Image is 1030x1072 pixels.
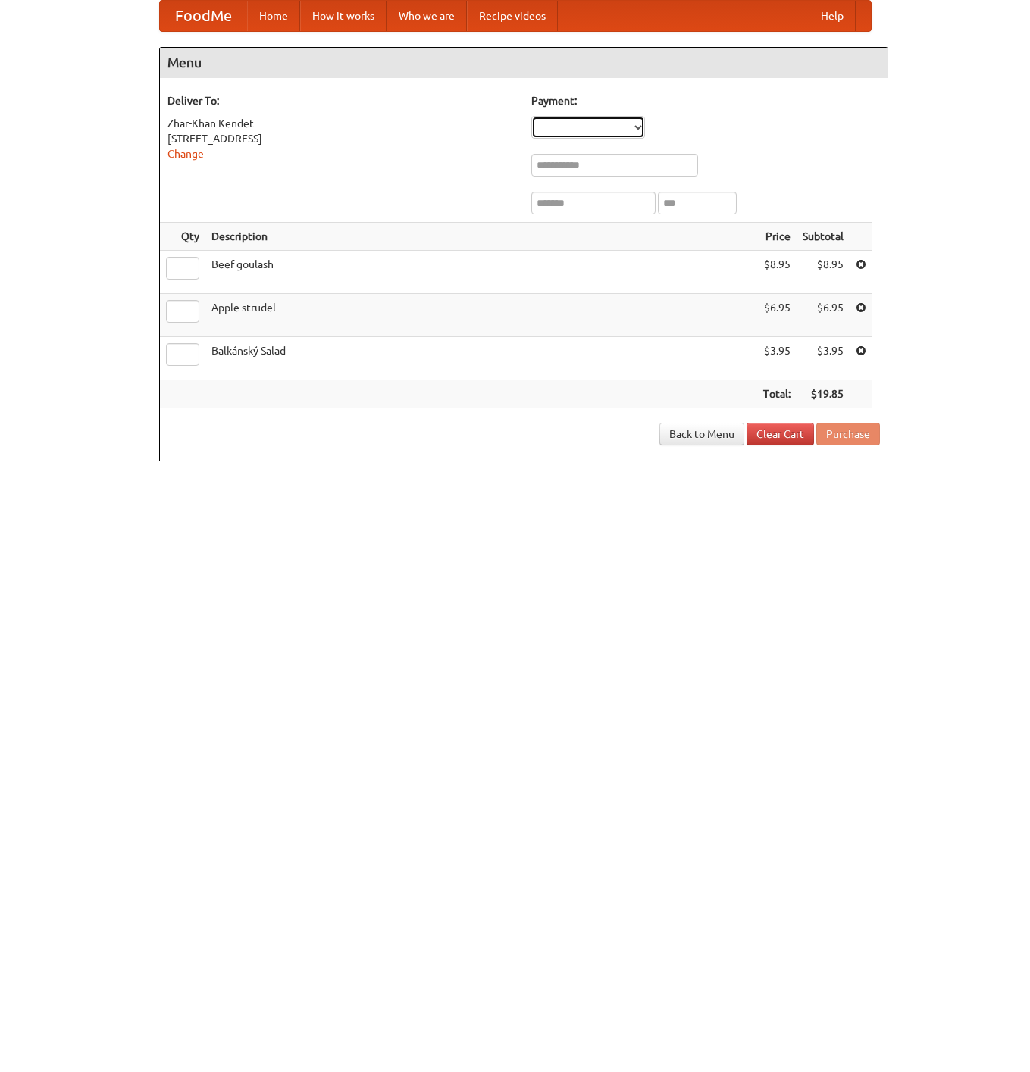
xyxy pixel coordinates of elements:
td: $3.95 [797,337,850,380]
a: Change [167,148,204,160]
td: $8.95 [797,251,850,294]
h5: Payment: [531,93,880,108]
a: Who we are [387,1,467,31]
a: Clear Cart [747,423,814,445]
td: $8.95 [757,251,797,294]
a: FoodMe [160,1,247,31]
th: Description [205,223,757,251]
h5: Deliver To: [167,93,516,108]
a: Recipe videos [467,1,558,31]
td: $6.95 [757,294,797,337]
a: Home [247,1,300,31]
td: Balkánský Salad [205,337,757,380]
td: $3.95 [757,337,797,380]
a: How it works [300,1,387,31]
td: Beef goulash [205,251,757,294]
h4: Menu [160,48,888,78]
th: Qty [160,223,205,251]
th: Price [757,223,797,251]
div: Zhar-Khan Kendet [167,116,516,131]
div: [STREET_ADDRESS] [167,131,516,146]
a: Help [809,1,856,31]
td: Apple strudel [205,294,757,337]
th: $19.85 [797,380,850,408]
th: Total: [757,380,797,408]
a: Back to Menu [659,423,744,445]
td: $6.95 [797,294,850,337]
button: Purchase [816,423,880,445]
th: Subtotal [797,223,850,251]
